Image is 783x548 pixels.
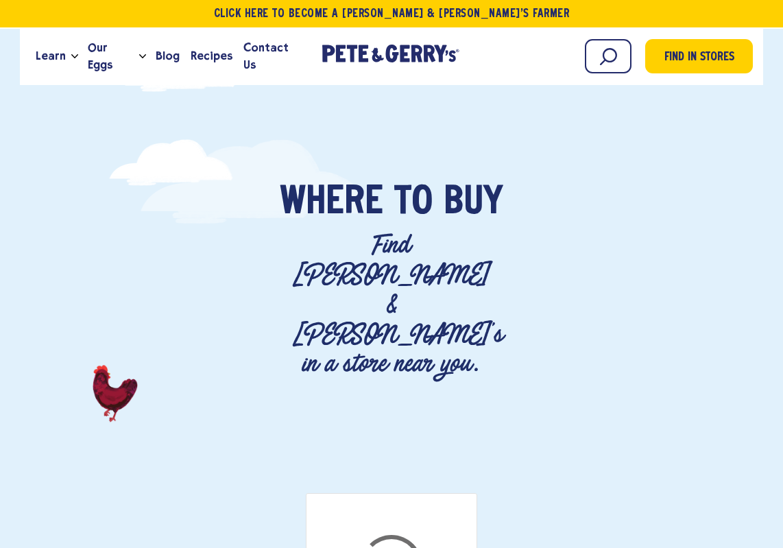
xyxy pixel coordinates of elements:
input: Search [585,39,631,73]
a: Recipes [185,38,238,75]
button: Open the dropdown menu for Our Eggs [139,54,146,59]
span: Where [280,182,383,224]
span: Buy [444,182,503,224]
span: Learn [36,47,66,64]
a: Our Eggs [82,38,139,75]
a: Find in Stores [645,39,753,73]
a: Learn [30,38,71,75]
p: Find [PERSON_NAME] & [PERSON_NAME]'s in a store near you. [293,230,490,379]
span: To [394,182,433,224]
span: Our Eggs [88,39,134,73]
span: Contact Us [243,39,302,73]
a: Blog [150,38,185,75]
span: Recipes [191,47,232,64]
button: Open the dropdown menu for Learn [71,54,78,59]
span: Blog [156,47,180,64]
a: Contact Us [238,38,308,75]
span: Find in Stores [664,49,734,67]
